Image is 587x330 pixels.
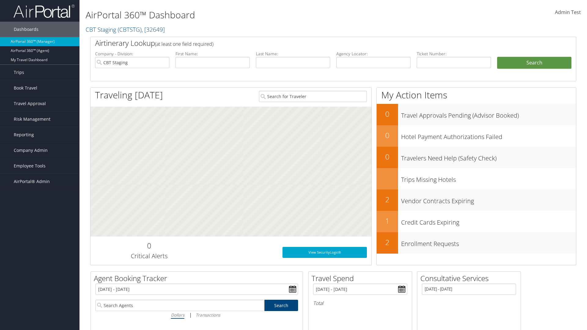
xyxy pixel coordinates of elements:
[401,172,576,184] h3: Trips Missing Hotels
[312,273,412,284] h2: Travel Spend
[95,252,203,260] h3: Critical Alerts
[14,65,24,80] span: Trips
[256,51,330,57] label: Last Name:
[282,247,367,258] a: View SecurityLogic®
[14,127,34,142] span: Reporting
[377,109,398,119] h2: 0
[14,112,50,127] span: Risk Management
[377,147,576,168] a: 0Travelers Need Help (Safety Check)
[555,9,581,16] span: Admin Test
[377,104,576,125] a: 0Travel Approvals Pending (Advisor Booked)
[264,300,298,311] a: Search
[142,25,165,34] span: , [ 32649 ]
[196,312,220,318] i: Transactions
[95,300,264,311] input: Search Agents
[377,189,576,211] a: 2Vendor Contracts Expiring
[95,51,169,57] label: Company - Division:
[175,51,250,57] label: First Name:
[171,312,184,318] i: Dollars
[401,215,576,227] h3: Credit Cards Expiring
[155,41,213,47] span: (at least one field required)
[377,237,398,248] h2: 2
[95,240,203,251] h2: 0
[95,89,163,101] h1: Traveling [DATE]
[420,273,521,284] h2: Consultative Services
[377,130,398,141] h2: 0
[377,194,398,205] h2: 2
[401,108,576,120] h3: Travel Approvals Pending (Advisor Booked)
[14,174,50,189] span: AirPortal® Admin
[377,216,398,226] h2: 1
[417,51,491,57] label: Ticket Number:
[401,130,576,141] h3: Hotel Payment Authorizations Failed
[377,232,576,254] a: 2Enrollment Requests
[377,168,576,189] a: Trips Missing Hotels
[401,151,576,163] h3: Travelers Need Help (Safety Check)
[86,9,416,21] h1: AirPortal 360™ Dashboard
[377,152,398,162] h2: 0
[377,89,576,101] h1: My Action Items
[497,57,571,69] button: Search
[401,237,576,248] h3: Enrollment Requests
[95,38,531,48] h2: Airtinerary Lookup
[118,25,142,34] span: ( CBTSTG )
[14,143,48,158] span: Company Admin
[336,51,411,57] label: Agency Locator:
[14,158,46,174] span: Employee Tools
[13,4,75,18] img: airportal-logo.png
[94,273,303,284] h2: Agent Booking Tracker
[14,80,37,96] span: Book Travel
[86,25,165,34] a: CBT Staging
[555,3,581,22] a: Admin Test
[95,311,298,319] div: |
[401,194,576,205] h3: Vendor Contracts Expiring
[14,96,46,111] span: Travel Approval
[259,91,367,102] input: Search for Traveler
[14,22,39,37] span: Dashboards
[313,300,407,306] h6: Total
[377,211,576,232] a: 1Credit Cards Expiring
[377,125,576,147] a: 0Hotel Payment Authorizations Failed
